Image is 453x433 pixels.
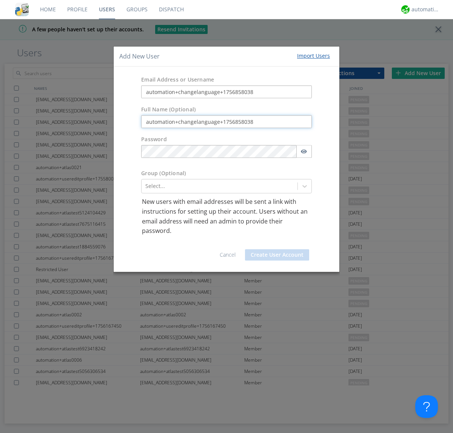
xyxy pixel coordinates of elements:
[141,106,196,114] label: Full Name (Optional)
[141,116,312,128] input: Julie Appleseed
[142,197,311,236] p: New users with email addresses will be sent a link with instructions for setting up their account...
[141,86,312,99] input: e.g. email@address.com, Housekeeping1
[411,6,440,13] div: automation+atlas
[220,251,236,258] a: Cancel
[297,52,330,60] div: Import Users
[15,3,29,16] img: cddb5a64eb264b2086981ab96f4c1ba7
[245,249,309,260] button: Create User Account
[141,136,167,143] label: Password
[141,76,214,84] label: Email Address or Username
[401,5,410,14] img: d2d01cd9b4174d08988066c6d424eccd
[119,52,160,61] h4: Add New User
[141,170,186,177] label: Group (Optional)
